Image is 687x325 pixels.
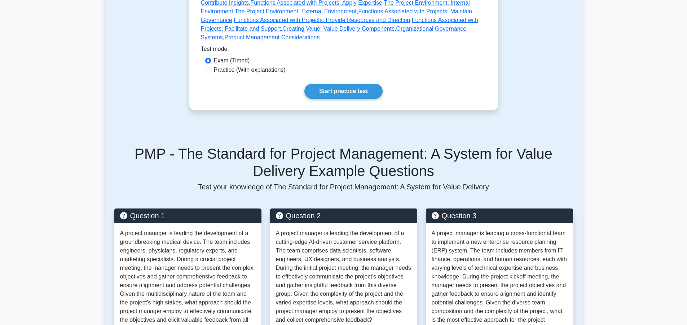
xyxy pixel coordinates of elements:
[201,45,486,56] div: Test mode:
[234,17,410,23] a: Functions Associated with Projects: Provide Resources and Direction
[304,84,383,99] a: Start practice test
[235,8,357,14] a: The Project Environment: External Environment
[432,211,567,220] h5: Question 3
[114,145,573,180] h5: PMP - The Standard for Project Management: A System for Value Delivery Example Questions
[120,211,256,220] h5: Question 1
[214,56,250,65] label: Exam (Timed)
[214,66,286,74] label: Practice (With explanations)
[276,211,411,220] h5: Question 2
[114,183,573,191] p: Test your knowledge of The Standard for Project Management: A System for Value Delivery
[224,34,320,40] a: Product Management Considerations
[276,229,411,324] p: A project manager is leading the development of a cutting-edge AI-driven customer service platfor...
[282,26,395,32] a: Creating Value: Value Delivery Components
